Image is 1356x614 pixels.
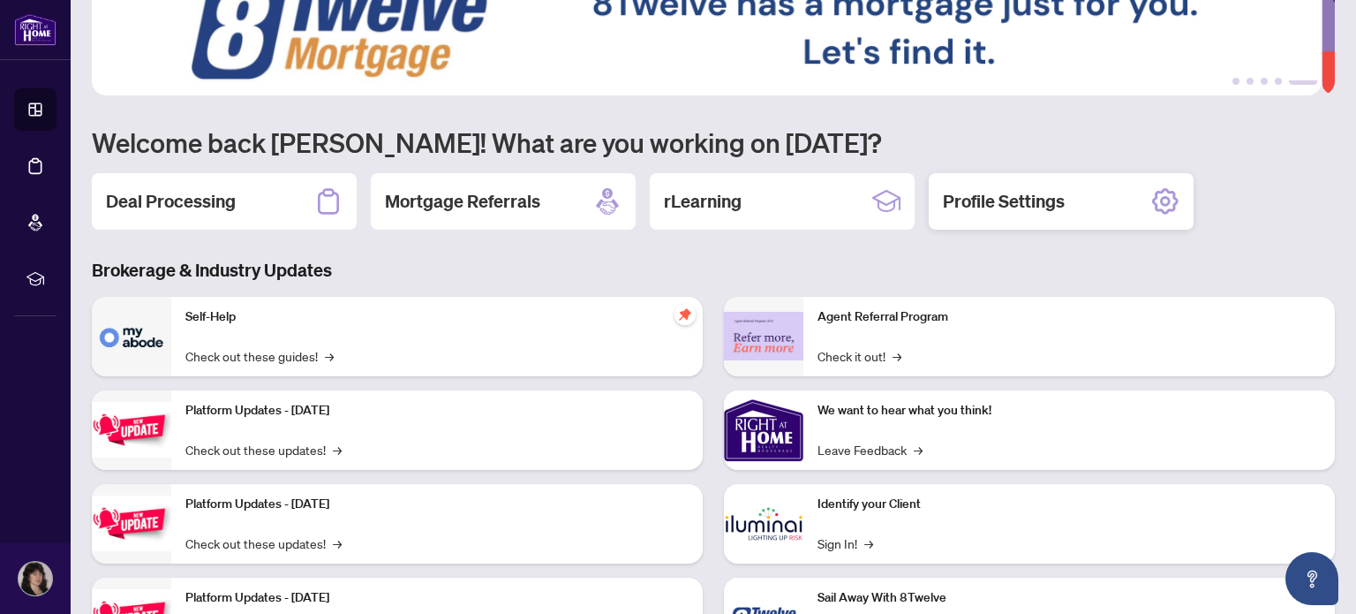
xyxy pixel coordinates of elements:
[817,588,1321,608] p: Sail Away With 8Twelve
[185,440,342,459] a: Check out these updates!→
[864,534,873,553] span: →
[817,401,1321,421] p: We want to hear what you think!
[817,307,1321,327] p: Agent Referral Program
[893,346,901,366] span: →
[724,484,803,564] img: Identify your Client
[1247,78,1254,85] button: 2
[19,562,52,595] img: Profile Icon
[92,496,171,551] img: Platform Updates - July 8, 2025
[325,346,334,366] span: →
[1289,78,1317,85] button: 5
[14,13,56,46] img: logo
[674,304,696,325] span: pushpin
[1275,78,1282,85] button: 4
[106,189,236,214] h2: Deal Processing
[185,534,342,553] a: Check out these updates!→
[92,125,1335,159] h1: Welcome back [PERSON_NAME]! What are you working on [DATE]?
[1232,78,1239,85] button: 1
[1285,552,1338,605] button: Open asap
[185,346,334,366] a: Check out these guides!→
[185,307,689,327] p: Self-Help
[185,401,689,421] p: Platform Updates - [DATE]
[724,312,803,360] img: Agent Referral Program
[92,402,171,458] img: Platform Updates - July 21, 2025
[664,189,742,214] h2: rLearning
[817,534,873,553] a: Sign In!→
[185,495,689,514] p: Platform Updates - [DATE]
[943,189,1065,214] h2: Profile Settings
[185,588,689,608] p: Platform Updates - [DATE]
[724,390,803,470] img: We want to hear what you think!
[92,258,1335,283] h3: Brokerage & Industry Updates
[385,189,540,214] h2: Mortgage Referrals
[817,346,901,366] a: Check it out!→
[92,297,171,376] img: Self-Help
[1261,78,1268,85] button: 3
[333,440,342,459] span: →
[914,440,923,459] span: →
[333,534,342,553] span: →
[817,440,923,459] a: Leave Feedback→
[817,495,1321,514] p: Identify your Client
